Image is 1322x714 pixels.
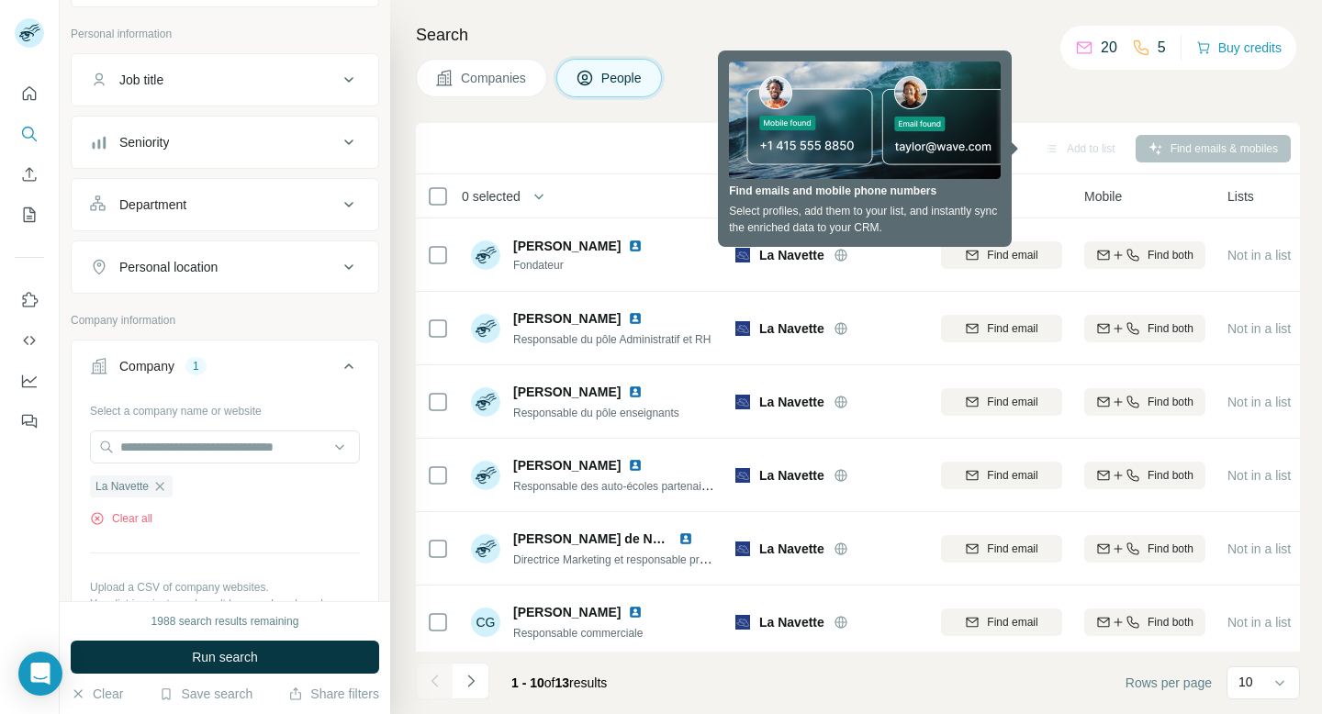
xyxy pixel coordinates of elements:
button: Personal location [72,245,378,289]
span: Find both [1148,541,1193,557]
p: 20 [1101,37,1117,59]
div: Seniority [119,133,169,151]
button: Company1 [72,344,378,396]
span: La Navette [759,393,824,411]
span: Rows per page [1126,674,1212,692]
span: La Navette [759,246,824,264]
span: Not in a list [1227,615,1291,630]
span: La Navette [759,613,824,631]
span: Find email [987,467,1037,484]
button: Seniority [72,120,378,164]
p: 10 [1238,673,1253,691]
span: La Navette [759,319,824,338]
div: 1 [185,358,207,374]
span: Not in a list [1227,248,1291,262]
span: Responsable des auto-écoles partenaires [513,478,716,493]
button: Dashboard [15,364,44,397]
img: LinkedIn logo [628,311,643,326]
img: LinkedIn logo [628,605,643,619]
p: Personal information [71,26,379,42]
span: Not in a list [1227,321,1291,336]
span: Find email [987,614,1037,630]
span: Not in a list [1227,541,1291,556]
span: results [511,675,607,690]
button: Share filters [288,685,379,703]
button: Use Surfe on LinkedIn [15,284,44,317]
span: 0 selected [462,187,521,206]
p: Company information [71,312,379,329]
div: Personal location [119,258,218,276]
img: LinkedIn logo [628,458,643,473]
img: Logo of La Navette [735,248,750,262]
button: Run search [71,641,379,674]
div: Department [119,195,186,214]
img: Avatar [471,314,500,343]
span: Find both [1148,394,1193,410]
h4: Search [416,22,1300,48]
div: Select a company name or website [90,396,360,419]
img: Avatar [471,534,500,563]
button: My lists [15,198,44,231]
span: Responsable du pôle Administratif et RH [513,333,711,346]
button: Find both [1084,241,1205,269]
img: Logo of La Navette [735,615,750,630]
span: [PERSON_NAME] [513,456,621,474]
button: Find email [941,462,1062,489]
span: Find email [987,541,1037,557]
div: CG [471,608,500,637]
img: Logo of La Navette [735,468,750,483]
button: Buy credits [1196,35,1282,61]
span: Run search [192,648,258,666]
button: Find email [941,241,1062,269]
button: Find both [1084,315,1205,342]
span: 13 [555,675,570,690]
button: Department [72,183,378,227]
img: Logo of La Navette [735,395,750,409]
span: 1 - 10 [511,675,544,690]
span: Fondateur [513,257,665,273]
span: Companies [461,69,528,87]
p: Your list is private and won't be saved or shared. [90,596,360,612]
div: Company [119,357,174,375]
span: Responsable commerciale [513,627,643,640]
button: Feedback [15,405,44,438]
span: Lists [1227,187,1254,206]
span: Mobile [1084,187,1122,206]
span: [PERSON_NAME] de NOYER [513,531,689,546]
span: [PERSON_NAME] [513,309,621,328]
span: Email [941,187,973,206]
button: Search [15,117,44,151]
button: Quick start [15,77,44,110]
img: Logo of La Navette [735,321,750,336]
span: Find both [1148,614,1193,630]
button: Find email [941,315,1062,342]
button: Use Surfe API [15,324,44,357]
span: [PERSON_NAME] [513,383,621,401]
button: Navigate to next page [453,663,489,699]
div: Open Intercom Messenger [18,652,62,696]
span: Find both [1148,247,1193,263]
img: Avatar [471,387,500,417]
p: 5 [1158,37,1166,59]
div: Job title [119,71,163,89]
span: Not in a list [1227,395,1291,409]
button: Save search [159,685,252,703]
img: Avatar [471,240,500,270]
span: La Navette [759,466,824,485]
button: Find email [941,608,1062,636]
span: La Navette [95,478,149,495]
img: Avatar [471,461,500,490]
img: LinkedIn logo [628,239,643,253]
span: Find both [1148,320,1193,337]
span: Find email [987,320,1037,337]
button: Find email [941,535,1062,563]
span: La Navette [759,540,824,558]
span: Responsable du pôle enseignants [513,407,679,419]
img: LinkedIn logo [628,385,643,399]
span: of [544,675,555,690]
button: Job title [72,58,378,102]
div: 1988 search results remaining [151,613,299,630]
span: Company [735,187,790,206]
button: Enrich CSV [15,158,44,191]
span: [PERSON_NAME] [513,237,621,255]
